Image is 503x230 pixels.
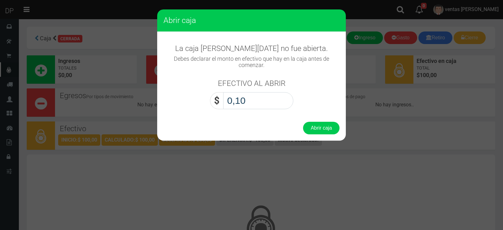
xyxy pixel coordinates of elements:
[214,95,219,106] strong: $
[163,56,340,68] h4: Debes declarar el monto en efectivo que hay en la caja antes de comenzar.
[218,79,285,87] h3: EFECTIVO AL ABRIR
[303,122,340,134] button: Abrir caja
[163,44,340,53] h3: La caja [PERSON_NAME][DATE] no fue abierta.
[163,16,340,25] h3: Abrir caja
